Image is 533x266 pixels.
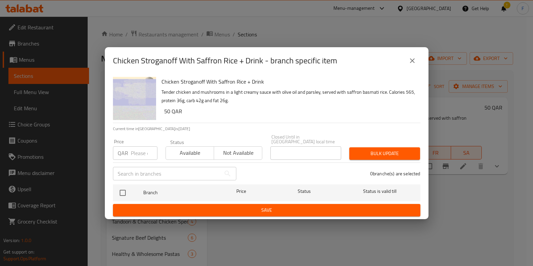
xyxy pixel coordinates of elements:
[219,187,264,196] span: Price
[169,148,211,158] span: Available
[345,187,415,196] span: Status is valid till
[143,188,213,197] span: Branch
[113,55,337,66] h2: Chicken Stroganoff With Saffron Rice + Drink - branch specific item
[118,206,415,214] span: Save
[214,146,262,160] button: Not available
[131,146,157,160] input: Please enter price
[118,149,128,157] p: QAR
[113,126,420,132] p: Current time in [GEOGRAPHIC_DATA] is [DATE]
[113,204,420,216] button: Save
[404,53,420,69] button: close
[161,77,415,86] h6: Chicken Stroganoff With Saffron Rice + Drink
[113,77,156,120] img: Chicken Stroganoff With Saffron Rice + Drink
[161,88,415,105] p: Tender chicken and mushrooms in a light creamy sauce with olive oil and parsley, served with saff...
[217,148,260,158] span: Not available
[355,149,415,158] span: Bulk update
[113,167,221,180] input: Search in branches
[370,170,420,177] p: 0 branche(s) are selected
[269,187,339,196] span: Status
[166,146,214,160] button: Available
[349,147,420,160] button: Bulk update
[164,107,415,116] h6: 50 QAR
